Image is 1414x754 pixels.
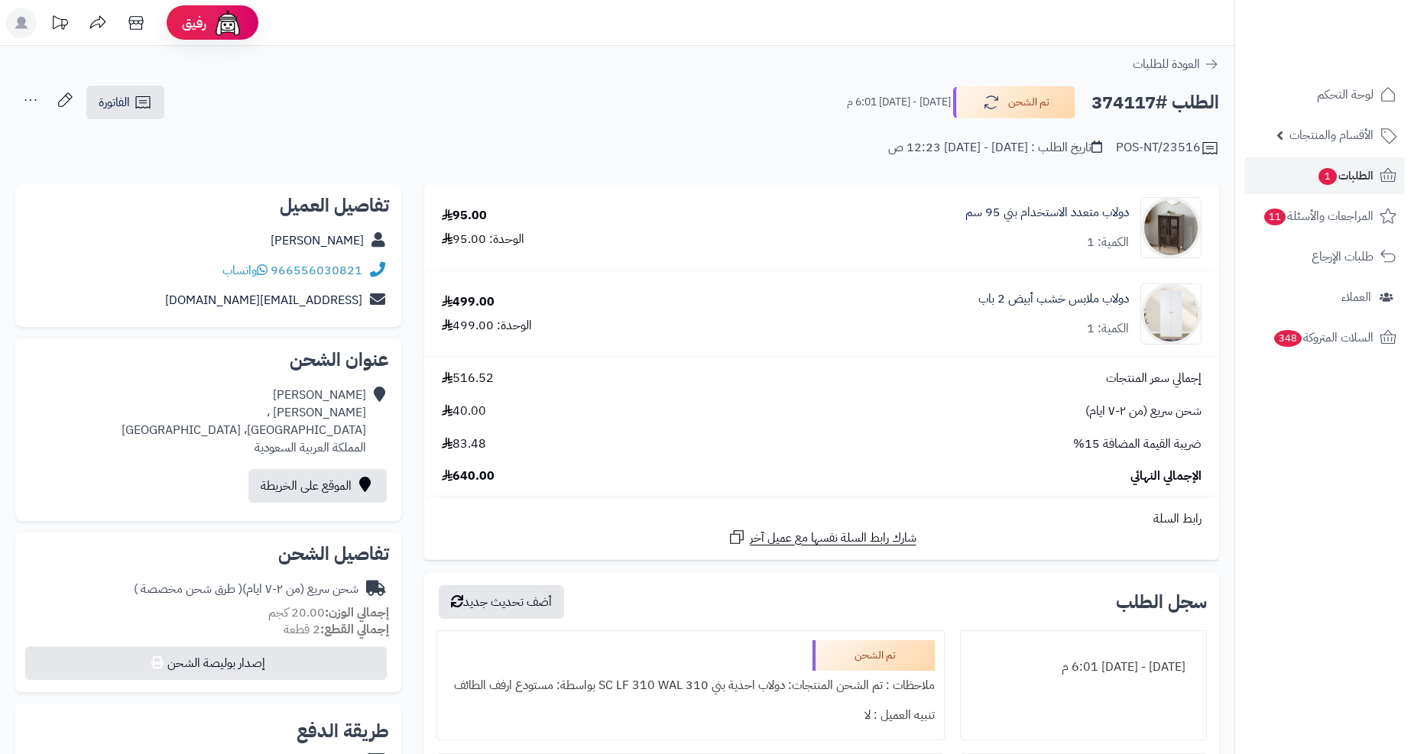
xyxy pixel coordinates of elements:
strong: إجمالي الوزن: [325,604,389,622]
span: 516.52 [442,370,494,387]
span: الإجمالي النهائي [1130,468,1202,485]
img: 1751781451-220605010579-90x90.jpg [1141,197,1201,258]
div: رابط السلة [430,510,1213,528]
div: تم الشحن [812,640,935,671]
span: 83.48 [442,435,486,453]
div: [DATE] - [DATE] 6:01 م [970,652,1197,682]
div: تنبيه العميل : لا [446,701,935,730]
span: العملاء [1341,286,1371,308]
a: طلبات الإرجاع [1244,238,1405,275]
strong: إجمالي القطع: [320,620,389,639]
span: العودة للطلبات [1133,55,1200,73]
button: إصدار بوليصة الشحن [25,646,387,680]
a: الطلبات1 [1244,157,1405,194]
h2: عنوان الشحن [28,351,389,369]
div: 499.00 [442,293,495,311]
span: لوحة التحكم [1317,84,1373,105]
h2: تفاصيل العميل [28,196,389,215]
span: 11 [1263,208,1286,226]
small: 2 قطعة [284,620,389,639]
span: الأقسام والمنتجات [1289,125,1373,146]
a: [PERSON_NAME] [271,231,364,250]
div: شحن سريع (من ٢-٧ ايام) [134,581,358,598]
span: السلات المتروكة [1273,327,1373,348]
h3: سجل الطلب [1116,593,1207,611]
span: 1 [1318,167,1338,186]
button: تم الشحن [953,86,1075,118]
a: دولاب ملابس خشب أبيض 2 باب [978,290,1129,308]
div: الكمية: 1 [1087,320,1129,338]
span: 640.00 [442,468,495,485]
div: الكمية: 1 [1087,234,1129,251]
a: العودة للطلبات [1133,55,1219,73]
a: 966556030821 [271,261,362,280]
button: أضف تحديث جديد [439,585,564,619]
a: لوحة التحكم [1244,76,1405,113]
div: 95.00 [442,207,487,225]
a: شارك رابط السلة نفسها مع عميل آخر [728,528,916,547]
div: POS-NT/23516 [1116,139,1219,157]
div: الوحدة: 499.00 [442,317,532,335]
a: الموقع على الخريطة [248,469,387,503]
span: 348 [1273,329,1303,348]
small: [DATE] - [DATE] 6:01 م [847,95,951,110]
img: ai-face.png [212,8,243,38]
span: رفيق [182,14,206,32]
span: 40.00 [442,403,486,420]
div: الوحدة: 95.00 [442,231,524,248]
span: طلبات الإرجاع [1312,246,1373,267]
a: دولاب متعدد الاستخدام بني 95 سم [965,204,1129,222]
img: logo-2.png [1310,11,1399,44]
img: 1753185754-1-90x90.jpg [1141,283,1201,345]
div: ملاحظات : تم الشحن المنتجات: دولاب احذية بني 310 SC LF 310 WAL بواسطة: مستودع ارفف الطائف [446,671,935,701]
a: السلات المتروكة348 [1244,319,1405,356]
h2: تفاصيل الشحن [28,545,389,563]
a: [EMAIL_ADDRESS][DOMAIN_NAME] [165,291,362,309]
div: تاريخ الطلب : [DATE] - [DATE] 12:23 ص [888,139,1102,157]
a: العملاء [1244,279,1405,316]
a: المراجعات والأسئلة11 [1244,198,1405,235]
span: شارك رابط السلة نفسها مع عميل آخر [750,529,916,547]
a: الفاتورة [86,86,164,119]
span: المراجعات والأسئلة [1263,205,1373,227]
div: [PERSON_NAME] [PERSON_NAME] ، [GEOGRAPHIC_DATA]، [GEOGRAPHIC_DATA] المملكة العربية السعودية [122,387,366,456]
span: ( طرق شحن مخصصة ) [134,580,242,598]
small: 20.00 كجم [268,604,389,622]
a: تحديثات المنصة [41,8,79,42]
span: إجمالي سعر المنتجات [1106,370,1202,387]
h2: الطلب #374117 [1091,87,1219,118]
span: الطلبات [1317,165,1373,186]
h2: طريقة الدفع [297,722,389,740]
span: شحن سريع (من ٢-٧ ايام) [1085,403,1202,420]
span: الفاتورة [99,93,130,112]
a: واتساب [222,261,268,280]
span: ضريبة القيمة المضافة 15% [1073,435,1202,453]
